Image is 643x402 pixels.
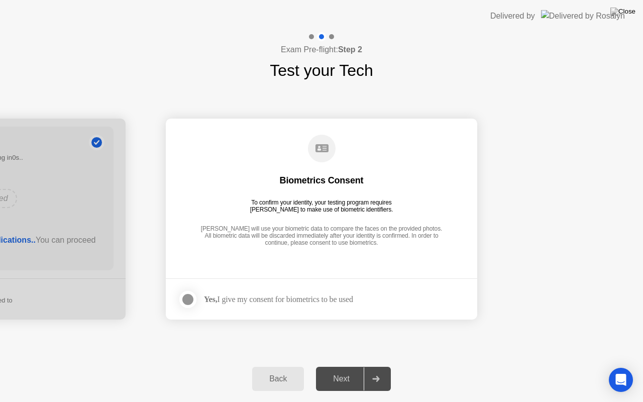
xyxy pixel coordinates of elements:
strong: Yes, [204,295,217,304]
div: Delivered by [490,10,535,22]
b: Step 2 [338,45,362,54]
h4: Exam Pre-flight: [281,44,362,56]
div: I give my consent for biometrics to be used [204,294,353,304]
div: Back [255,374,301,383]
div: Open Intercom Messenger [609,368,633,392]
div: Next [319,374,364,383]
div: [PERSON_NAME] will use your biometric data to compare the faces on the provided photos. All biome... [198,225,445,248]
button: Next [316,367,391,391]
img: Delivered by Rosalyn [541,10,625,22]
button: Back [252,367,304,391]
div: Biometrics Consent [280,174,364,186]
img: Close [610,8,635,16]
h1: Test your Tech [270,58,373,82]
div: To confirm your identity, your testing program requires [PERSON_NAME] to make use of biometric id... [246,199,397,213]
